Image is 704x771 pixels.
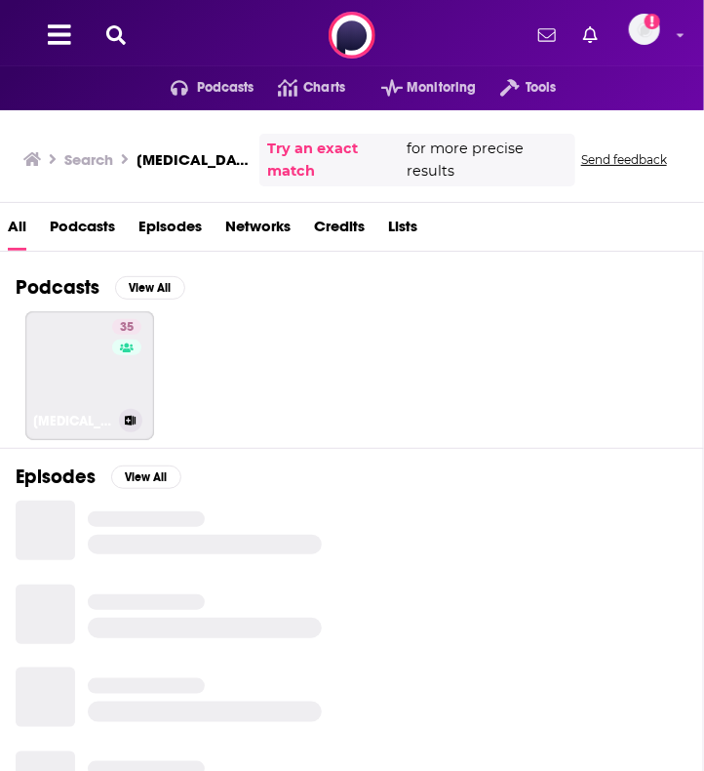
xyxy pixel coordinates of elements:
[329,12,375,59] img: Podchaser - Follow, Share and Rate Podcasts
[629,14,672,57] a: Logged in as LBPublicity2
[629,14,660,45] img: User Profile
[64,150,113,169] h3: Search
[8,211,26,251] a: All
[267,138,403,183] a: Try an exact match
[645,14,660,29] svg: Add a profile image
[147,72,254,103] button: open menu
[629,14,660,45] span: Logged in as LBPublicity2
[526,74,557,101] span: Tools
[137,150,252,169] h3: [MEDICAL_DATA] with deb
[477,72,557,103] button: open menu
[33,413,111,429] h3: [MEDICAL_DATA] With Deb
[25,311,154,440] a: 35[MEDICAL_DATA] With Deb
[530,19,564,52] a: Show notifications dropdown
[16,275,185,300] a: PodcastsView All
[358,72,477,103] button: open menu
[303,74,345,101] span: Charts
[16,465,96,489] h2: Episodes
[407,138,567,183] span: for more precise results
[225,211,291,251] a: Networks
[120,318,134,338] span: 35
[575,19,606,52] a: Show notifications dropdown
[254,72,345,103] a: Charts
[197,74,254,101] span: Podcasts
[575,151,673,168] button: Send feedback
[50,211,115,251] a: Podcasts
[111,466,181,489] button: View All
[388,211,417,251] a: Lists
[115,276,185,300] button: View All
[112,319,141,335] a: 35
[138,211,202,251] a: Episodes
[314,211,365,251] a: Credits
[16,275,99,300] h2: Podcasts
[407,74,476,101] span: Monitoring
[16,465,181,489] a: EpisodesView All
